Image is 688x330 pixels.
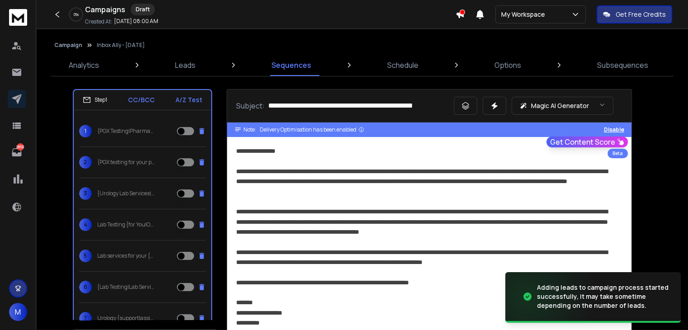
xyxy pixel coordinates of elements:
[131,4,155,15] div: Draft
[501,10,549,19] p: My Workspace
[9,303,27,321] button: M
[97,221,155,228] p: Lab Testing {for You|Options|Services|Inquiry}
[592,54,654,76] a: Subsequences
[546,137,628,147] button: Get Content Score
[79,312,92,325] span: 7
[489,54,527,76] a: Options
[271,60,311,71] p: Sequences
[97,159,155,166] p: {PGX testing for your patients|Pharmacogenetic Testing|PGX Testing}
[597,5,672,24] button: Get Free Credits
[97,42,145,49] p: Inbox Ally - [DATE]
[128,95,155,104] p: CC/BCC
[83,96,107,104] div: Step 1
[616,10,666,19] p: Get Free Credits
[97,127,155,135] p: {PGX Testing|Pharmacogenetic Testing|[MEDICAL_DATA]}
[266,54,317,76] a: Sequences
[79,218,92,231] span: 4
[236,100,265,111] p: Subject:
[69,60,99,71] p: Analytics
[597,60,648,71] p: Subsequences
[74,12,79,17] p: 0 %
[170,54,201,76] a: Leads
[175,60,195,71] p: Leads
[97,283,155,291] p: {Lab Testing|Lab Services|Full-Service Lab}
[54,42,82,49] button: Campaign
[79,125,92,137] span: 1
[79,250,92,262] span: 5
[537,283,670,310] div: Adding leads to campaign process started successfully, it may take sometime depending on the numb...
[114,18,158,25] p: [DATE] 08:00 AM
[512,97,613,115] button: Magic AI Generator
[79,187,92,200] span: 3
[604,126,624,133] button: Disable
[531,101,589,110] p: Magic AI Generator
[17,143,24,151] p: 2850
[607,149,628,158] div: Beta
[176,95,202,104] p: A/Z Test
[97,252,155,259] p: Lab services for your {practice|office|clinic}
[494,60,521,71] p: Options
[9,9,27,26] img: logo
[8,143,26,161] a: 2850
[260,126,365,133] div: Delivery Optimisation has been enabled
[243,126,256,133] span: Note:
[79,281,92,293] span: 6
[387,60,418,71] p: Schedule
[63,54,104,76] a: Analytics
[97,190,155,197] p: {Urology Lab Services|Urology Lab Offer|Urology Lab Solutions}
[382,54,424,76] a: Schedule
[79,156,92,169] span: 2
[85,18,112,25] p: Created At:
[505,270,596,324] img: image
[85,4,125,15] h1: Campaigns
[97,315,155,322] p: Urology {support|assistance|aid}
